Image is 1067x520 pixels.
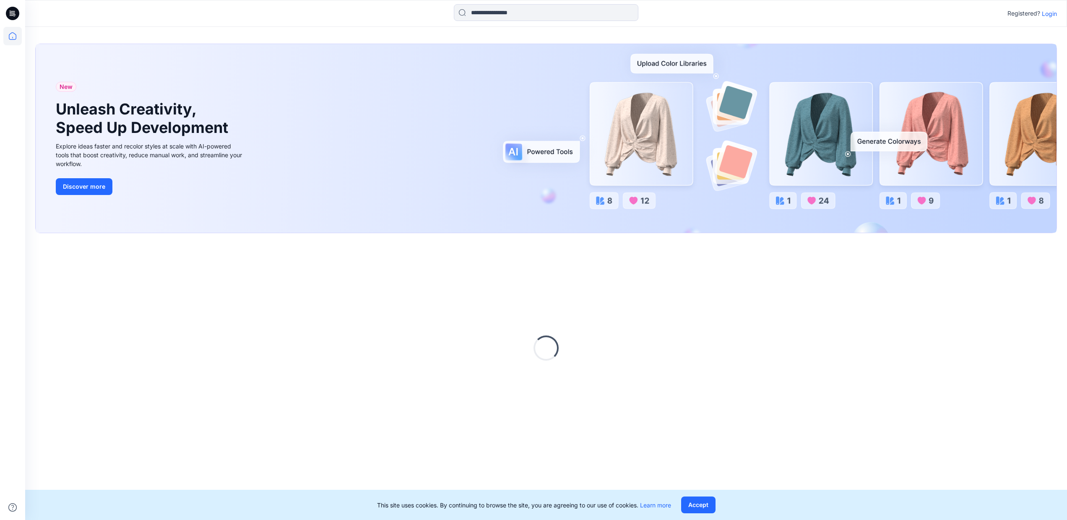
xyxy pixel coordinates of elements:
[56,142,245,168] div: Explore ideas faster and recolor styles at scale with AI-powered tools that boost creativity, red...
[56,178,245,195] a: Discover more
[1007,8,1040,18] p: Registered?
[640,502,671,509] a: Learn more
[60,82,73,92] span: New
[56,178,112,195] button: Discover more
[56,100,232,136] h1: Unleash Creativity, Speed Up Development
[681,497,716,513] button: Accept
[377,501,671,510] p: This site uses cookies. By continuing to browse the site, you are agreeing to our use of cookies.
[1042,9,1057,18] p: Login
